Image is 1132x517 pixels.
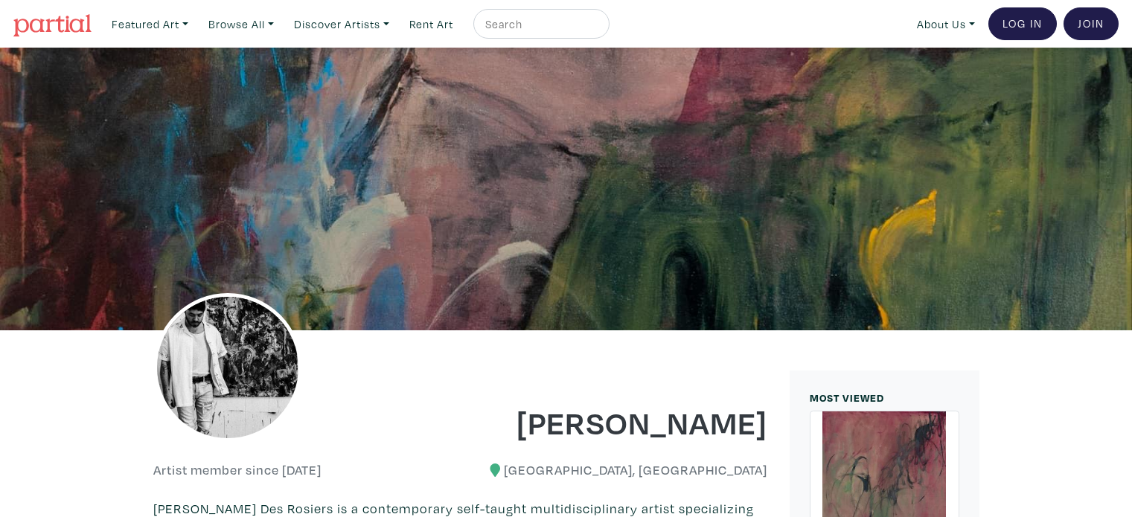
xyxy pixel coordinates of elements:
a: About Us [910,9,982,39]
small: MOST VIEWED [810,391,884,405]
h1: [PERSON_NAME] [471,402,767,442]
a: Log In [988,7,1057,40]
a: Featured Art [105,9,195,39]
a: Browse All [202,9,281,39]
h6: Artist member since [DATE] [153,462,322,478]
a: Rent Art [403,9,460,39]
a: Discover Artists [287,9,396,39]
img: phpThumb.php [153,293,302,442]
a: Join [1064,7,1119,40]
h6: [GEOGRAPHIC_DATA], [GEOGRAPHIC_DATA] [471,462,767,478]
input: Search [484,15,595,33]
